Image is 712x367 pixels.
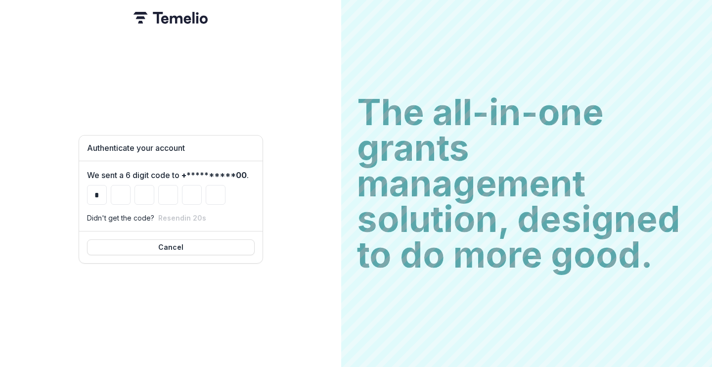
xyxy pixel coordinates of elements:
[158,214,206,222] button: Resendin 20s
[111,185,131,205] input: Please enter your pin code
[87,213,154,223] p: Didn't get the code?
[182,185,202,205] input: Please enter your pin code
[206,185,225,205] input: Please enter your pin code
[87,143,255,153] h1: Authenticate your account
[87,169,249,181] label: We sent a 6 digit code to .
[134,185,154,205] input: Please enter your pin code
[133,12,208,24] img: Temelio
[87,185,107,205] input: Please enter your pin code
[87,239,255,255] button: Cancel
[158,185,178,205] input: Please enter your pin code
